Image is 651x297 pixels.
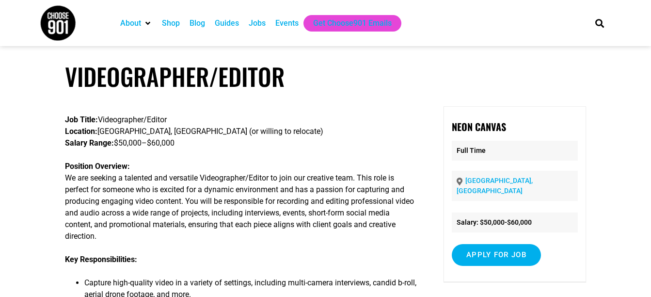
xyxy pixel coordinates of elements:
div: About [115,15,157,32]
strong: Key Responsibilities: [65,255,137,264]
a: About [120,17,141,29]
strong: Neon Canvas [452,119,506,134]
p: Full Time [452,141,578,161]
input: Apply for job [452,244,541,266]
strong: Position Overview: [65,162,130,171]
li: Salary: $50,000-$60,000 [452,213,578,232]
strong: Salary Range: [65,138,114,148]
p: Videographer/Editor [GEOGRAPHIC_DATA], [GEOGRAPHIC_DATA] (or willing to relocate) $50,000–$60,000 [65,114,417,149]
a: Blog [190,17,205,29]
a: Events [275,17,299,29]
a: Jobs [249,17,266,29]
strong: Location: [65,127,97,136]
a: Get Choose901 Emails [313,17,392,29]
strong: Job Title: [65,115,98,124]
p: We are seeking a talented and versatile Videographer/Editor to join our creative team. This role ... [65,161,417,242]
nav: Main nav [115,15,579,32]
h1: Videographer/Editor [65,62,586,91]
a: [GEOGRAPHIC_DATA], [GEOGRAPHIC_DATA] [457,177,533,195]
a: Shop [162,17,180,29]
a: Guides [215,17,239,29]
div: Search [591,15,607,31]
